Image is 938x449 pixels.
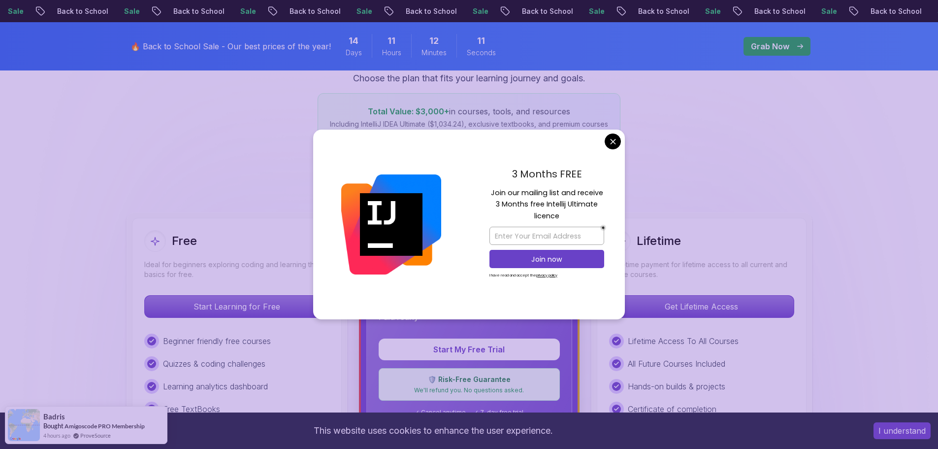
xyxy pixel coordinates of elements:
p: Back to School [736,6,803,16]
h2: Free [172,233,197,249]
h2: Lifetime [637,233,681,249]
span: ✓ 7-day free trial [474,409,523,416]
p: Back to School [38,6,105,16]
p: Lifetime Access To All Courses [628,335,739,347]
p: Certificate of completion [628,403,716,415]
img: provesource social proof notification image [8,409,40,441]
button: Accept cookies [873,422,931,439]
p: Back to School [387,6,454,16]
p: Choose the plan that fits your learning journey and goals. [353,71,585,85]
span: 4 hours ago [43,431,70,440]
p: Get Lifetime Access [610,296,794,317]
a: Amigoscode PRO Membership [65,422,145,430]
a: Start My Free Trial [379,345,560,354]
button: Get Lifetime Access [609,295,794,318]
p: Beginner friendly free courses [163,335,271,347]
a: Get Lifetime Access [609,302,794,311]
a: ProveSource [80,431,111,440]
p: Sale [105,6,137,16]
p: Sale [686,6,718,16]
p: 🛡️ Risk-Free Guarantee [385,375,553,384]
p: Ideal for beginners exploring coding and learning the basics for free. [144,260,329,279]
p: Free TextBooks [163,403,220,415]
p: Back to School [271,6,338,16]
p: Sale [803,6,834,16]
span: Days [346,48,362,58]
p: Sale [454,6,485,16]
p: 🔥 Back to School Sale - Our best prices of the year! [130,40,331,52]
p: Learning analytics dashboard [163,380,268,392]
p: Start Learning for Free [145,296,329,317]
p: Back to School [619,6,686,16]
div: This website uses cookies to enhance the user experience. [7,420,859,442]
button: Start My Free Trial [379,339,560,360]
a: Start Learning for Free [144,302,329,311]
span: Bought [43,422,64,430]
span: 11 Seconds [477,34,485,48]
span: ✓ Cancel anytime [415,409,466,416]
span: Total Value: $3,000+ [368,106,449,116]
p: Including IntelliJ IDEA Ultimate ($1,034.24), exclusive textbooks, and premium courses [330,119,608,129]
span: badris [43,413,65,421]
p: in courses, tools, and resources [330,105,608,117]
span: Seconds [467,48,496,58]
span: 11 Hours [388,34,395,48]
span: Minutes [421,48,447,58]
p: Sale [570,6,602,16]
span: Hours [382,48,401,58]
span: 12 Minutes [429,34,439,48]
p: Hands-on builds & projects [628,380,725,392]
p: One-time payment for lifetime access to all current and future courses. [609,260,794,279]
p: Grab Now [751,40,789,52]
p: Back to School [503,6,570,16]
p: Back to School [155,6,222,16]
p: Sale [222,6,253,16]
button: Start Learning for Free [144,295,329,318]
p: Start My Free Trial [390,344,548,355]
p: Back to School [852,6,919,16]
p: We'll refund you. No questions asked. [385,386,553,394]
p: Sale [338,6,369,16]
p: All Future Courses Included [628,358,725,370]
p: Quizzes & coding challenges [163,358,265,370]
span: 14 Days [349,34,358,48]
